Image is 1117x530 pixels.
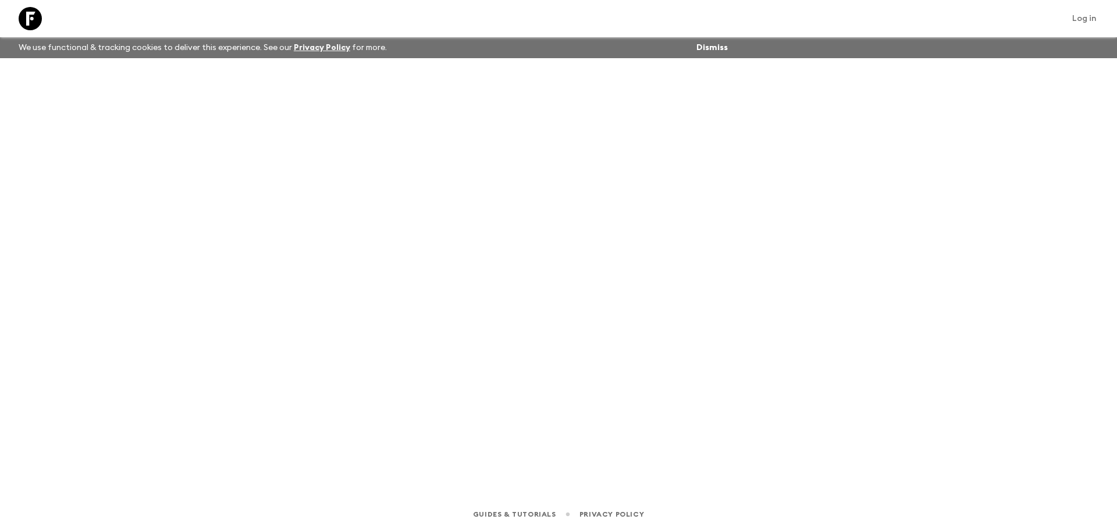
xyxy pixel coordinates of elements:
p: We use functional & tracking cookies to deliver this experience. See our for more. [14,37,392,58]
a: Privacy Policy [579,508,644,521]
button: Dismiss [693,40,731,56]
a: Log in [1066,10,1103,27]
a: Privacy Policy [294,44,350,52]
a: Guides & Tutorials [473,508,556,521]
